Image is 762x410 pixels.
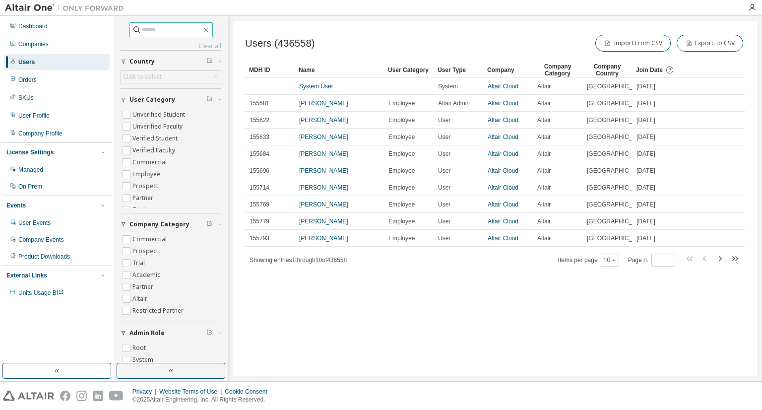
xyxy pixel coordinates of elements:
[3,391,54,401] img: altair_logo.svg
[299,184,348,191] a: [PERSON_NAME]
[488,167,518,174] a: Altair Cloud
[250,217,269,225] span: 155779
[109,391,124,401] img: youtube.svg
[488,83,518,90] a: Altair Cloud
[488,134,518,140] a: Altair Cloud
[132,233,169,245] label: Commercial
[587,201,649,208] span: [GEOGRAPHIC_DATA]
[299,134,348,140] a: [PERSON_NAME]
[299,201,348,208] a: [PERSON_NAME]
[488,235,518,242] a: Altair Cloud
[558,254,619,267] span: Items per page
[6,148,54,156] div: License Settings
[636,234,655,242] span: [DATE]
[299,150,348,157] a: [PERSON_NAME]
[250,184,269,192] span: 155714
[18,236,63,244] div: Company Events
[537,234,551,242] span: Altair
[388,201,415,208] span: Employee
[132,257,147,269] label: Trial
[250,234,269,242] span: 155793
[93,391,103,401] img: linkedin.svg
[587,234,649,242] span: [GEOGRAPHIC_DATA]
[628,254,675,267] span: Page n.
[18,112,50,120] div: User Profile
[636,99,655,107] span: [DATE]
[636,150,655,158] span: [DATE]
[488,100,518,107] a: Altair Cloud
[587,99,649,107] span: [GEOGRAPHIC_DATA]
[18,289,64,296] span: Units Usage BI
[636,201,655,208] span: [DATE]
[388,62,430,78] div: User Category
[250,257,347,264] span: Showing entries 1 through 10 of 436558
[488,150,518,157] a: Altair Cloud
[18,76,37,84] div: Orders
[388,184,415,192] span: Employee
[388,99,415,107] span: Employee
[388,217,415,225] span: Employee
[132,121,185,133] label: Unverified Faculty
[129,58,155,66] span: Country
[537,217,551,225] span: Altair
[132,204,147,216] label: Trial
[132,293,149,305] label: Altair
[587,184,649,192] span: [GEOGRAPHIC_DATA]
[132,168,162,180] label: Employee
[250,150,269,158] span: 155684
[250,99,269,107] span: 155581
[206,329,212,337] span: Clear filter
[121,213,221,235] button: Company Category
[636,217,655,225] span: [DATE]
[587,116,649,124] span: [GEOGRAPHIC_DATA]
[18,253,70,261] div: Product Downloads
[132,269,162,281] label: Academic
[603,256,617,264] button: 10
[537,62,578,78] div: Company Category
[132,192,155,204] label: Partner
[206,96,212,104] span: Clear filter
[121,51,221,72] button: Country
[132,245,160,257] label: Prospect
[299,218,348,225] a: [PERSON_NAME]
[587,133,649,141] span: [GEOGRAPHIC_DATA]
[587,167,649,175] span: [GEOGRAPHIC_DATA]
[438,150,450,158] span: User
[299,235,348,242] a: [PERSON_NAME]
[18,40,49,48] div: Companies
[132,354,155,366] label: System
[18,183,42,191] div: On Prem
[488,117,518,124] a: Altair Cloud
[123,73,162,81] div: Click to select
[121,89,221,111] button: User Category
[76,391,87,401] img: instagram.svg
[18,219,51,227] div: User Events
[132,180,160,192] label: Prospect
[587,150,649,158] span: [GEOGRAPHIC_DATA]
[537,184,551,192] span: Altair
[250,116,269,124] span: 155622
[438,99,470,107] span: Altair Admin
[595,35,671,52] button: Import From CSV
[249,62,291,78] div: MDH ID
[537,82,551,90] span: Altair
[132,144,177,156] label: Verified Faculty
[18,166,43,174] div: Managed
[636,67,663,73] span: Join Date
[636,133,655,141] span: [DATE]
[388,150,415,158] span: Employee
[438,82,458,90] span: System
[388,133,415,141] span: Employee
[537,150,551,158] span: Altair
[586,62,628,78] div: Company Country
[438,167,450,175] span: User
[388,167,415,175] span: Employee
[206,220,212,228] span: Clear filter
[388,116,415,124] span: Employee
[250,167,269,175] span: 155696
[438,133,450,141] span: User
[636,116,655,124] span: [DATE]
[438,234,450,242] span: User
[665,66,674,74] svg: Date when the user was first added or directly signed up. If the user was deleted and later re-ad...
[438,201,450,208] span: User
